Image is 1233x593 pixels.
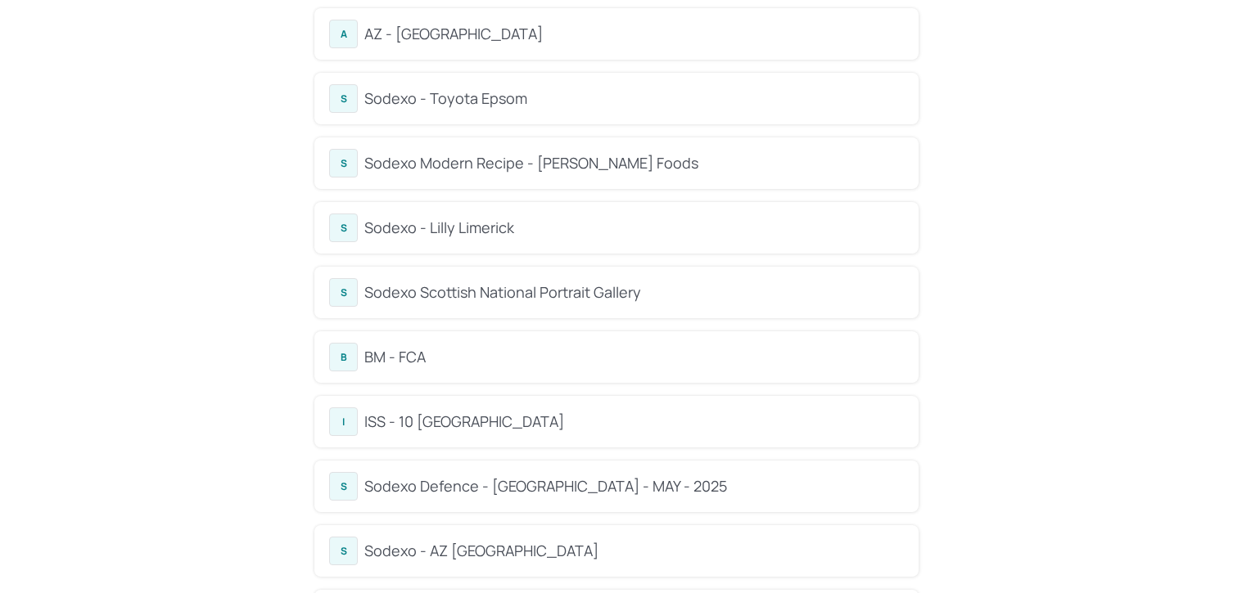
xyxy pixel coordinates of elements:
div: S [329,537,358,565]
div: B [329,343,358,371]
div: Sodexo - AZ [GEOGRAPHIC_DATA] [364,540,904,562]
div: S [329,278,358,307]
div: S [329,213,358,242]
div: I [329,407,358,436]
div: A [329,20,358,48]
div: S [329,84,358,113]
div: S [329,149,358,177]
div: AZ - [GEOGRAPHIC_DATA] [364,23,904,45]
div: Sodexo - Toyota Epsom [364,88,904,110]
div: Sodexo - Lilly Limerick [364,217,904,239]
div: S [329,472,358,501]
div: Sodexo Scottish National Portrait Gallery [364,281,904,303]
div: ISS - 10 [GEOGRAPHIC_DATA] [364,411,904,433]
div: Sodexo Modern Recipe - [PERSON_NAME] Foods [364,152,904,174]
div: Sodexo Defence - [GEOGRAPHIC_DATA] - MAY - 2025 [364,475,904,497]
div: BM - FCA [364,346,904,368]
